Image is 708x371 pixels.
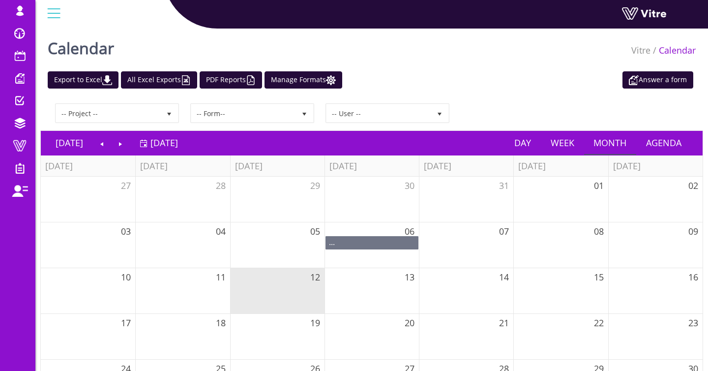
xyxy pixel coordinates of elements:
[499,225,509,237] span: 07
[419,155,513,177] th: [DATE]
[688,271,698,283] span: 16
[324,155,419,177] th: [DATE]
[594,225,604,237] span: 08
[216,271,226,283] span: 11
[121,225,131,237] span: 03
[594,271,604,283] span: 15
[688,180,698,191] span: 02
[121,317,131,329] span: 17
[499,271,509,283] span: 14
[504,131,541,154] a: Day
[48,25,114,66] h1: Calendar
[216,317,226,329] span: 18
[629,75,639,85] img: appointment_white2.png
[608,155,703,177] th: [DATE]
[310,180,320,191] span: 29
[181,75,191,85] img: cal_excel.png
[200,71,262,89] a: PDF Reports
[46,131,93,154] a: [DATE]
[310,317,320,329] span: 19
[140,131,178,154] a: [DATE]
[230,155,324,177] th: [DATE]
[121,180,131,191] span: 27
[310,271,320,283] span: 12
[310,225,320,237] span: 05
[160,104,178,122] span: select
[594,180,604,191] span: 01
[622,71,693,89] a: Answer a form
[191,104,295,122] span: -- Form--
[405,317,414,329] span: 20
[631,44,650,56] a: Vitre
[41,155,135,177] th: [DATE]
[102,75,112,85] img: cal_download.png
[111,131,130,154] a: Next
[688,225,698,237] span: 09
[584,131,637,154] a: Month
[295,104,313,122] span: select
[688,317,698,329] span: 23
[405,225,414,237] span: 06
[216,180,226,191] span: 28
[499,180,509,191] span: 31
[405,180,414,191] span: 30
[265,71,342,89] a: Manage Formats
[121,71,197,89] a: All Excel Exports
[329,237,335,247] span: ...
[650,44,696,57] li: Calendar
[499,317,509,329] span: 21
[150,137,178,149] span: [DATE]
[216,225,226,237] span: 04
[513,155,608,177] th: [DATE]
[326,75,336,85] img: cal_settings.png
[636,131,691,154] a: Agenda
[135,155,230,177] th: [DATE]
[93,131,112,154] a: Previous
[56,104,160,122] span: -- Project --
[431,104,448,122] span: select
[405,271,414,283] span: 13
[121,271,131,283] span: 10
[246,75,256,85] img: cal_pdf.png
[48,71,118,89] a: Export to Excel
[594,317,604,329] span: 22
[326,104,431,122] span: -- User --
[541,131,584,154] a: Week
